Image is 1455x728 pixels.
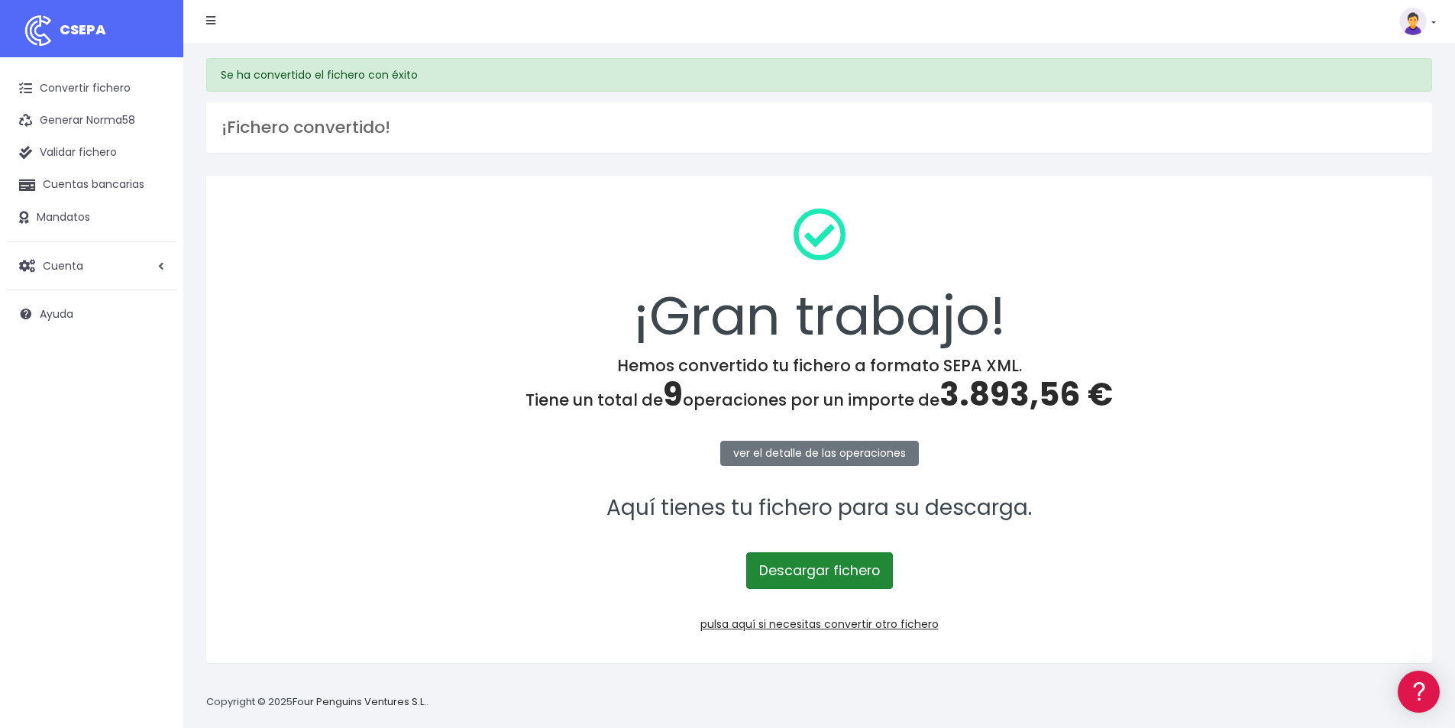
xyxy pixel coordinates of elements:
[663,372,683,417] span: 9
[40,306,73,322] span: Ayuda
[43,257,83,273] span: Cuenta
[15,264,290,288] a: Perfiles de empresas
[15,367,290,381] div: Programadores
[226,491,1412,526] p: Aquí tienes tu fichero para su descarga.
[19,11,57,50] img: logo
[15,328,290,351] a: General
[60,20,106,39] span: CSEPA
[226,196,1412,356] div: ¡Gran trabajo!
[293,694,426,709] a: Four Penguins Ventures S.L.
[700,616,939,632] a: pulsa aquí si necesitas convertir otro fichero
[8,105,176,137] a: Generar Norma58
[8,73,176,105] a: Convertir fichero
[720,441,919,466] a: ver el detalle de las operaciones
[8,137,176,169] a: Validar fichero
[1399,8,1427,35] img: profile
[206,58,1432,92] div: Se ha convertido el fichero con éxito
[8,250,176,282] a: Cuenta
[746,552,893,589] a: Descargar fichero
[15,169,290,183] div: Convertir ficheros
[206,694,428,710] p: Copyright © 2025 .
[939,372,1113,417] span: 3.893,56 €
[8,169,176,201] a: Cuentas bancarias
[15,217,290,241] a: Problemas habituales
[15,193,290,217] a: Formatos
[8,202,176,234] a: Mandatos
[15,106,290,121] div: Información general
[15,241,290,264] a: Videotutoriales
[210,440,294,455] a: POWERED BY ENCHANT
[15,390,290,414] a: API
[15,409,290,435] button: Contáctanos
[221,118,1417,138] h3: ¡Fichero convertido!
[226,356,1412,414] h4: Hemos convertido tu fichero a formato SEPA XML. Tiene un total de operaciones por un importe de
[15,130,290,154] a: Información general
[15,303,290,318] div: Facturación
[8,298,176,330] a: Ayuda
